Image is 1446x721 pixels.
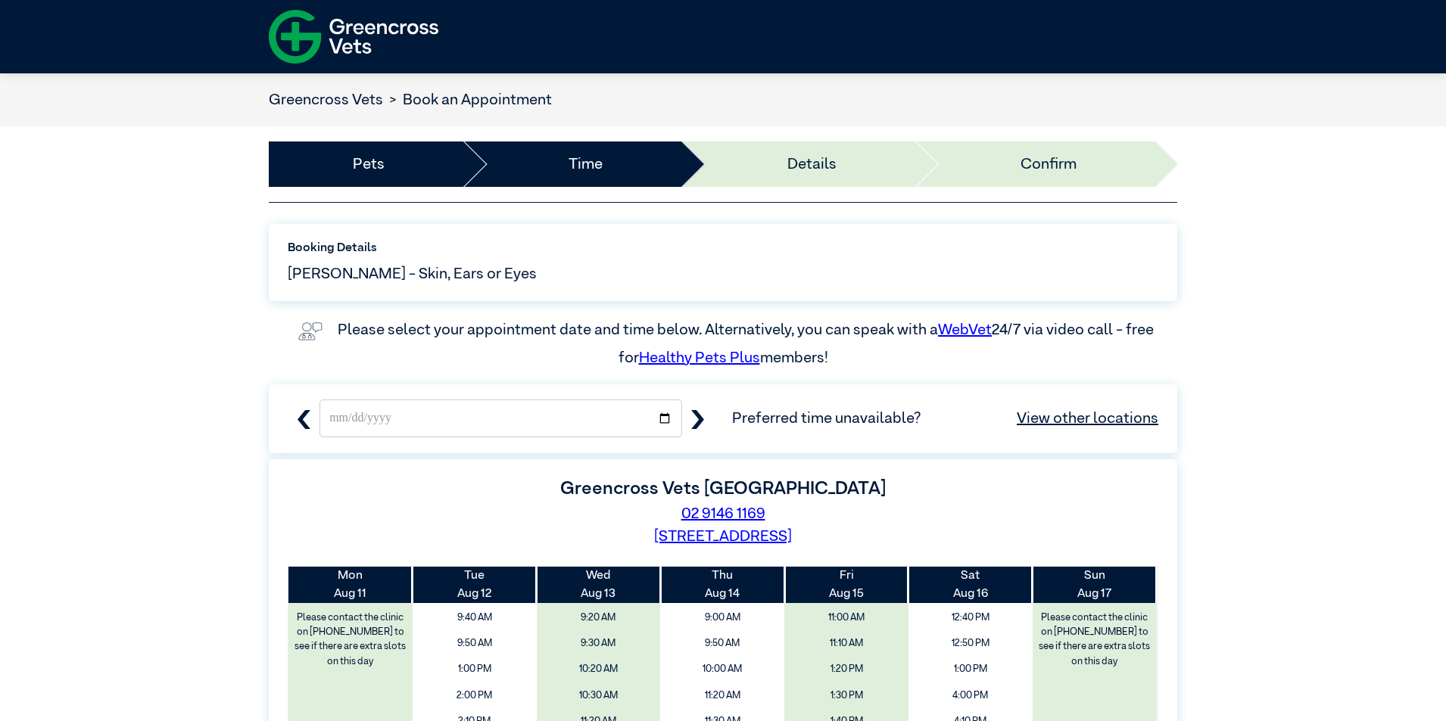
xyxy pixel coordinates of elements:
[353,153,385,176] a: Pets
[914,607,1027,629] span: 12:40 PM
[790,607,903,629] span: 11:00 AM
[290,607,411,673] label: Please contact the clinic on [PHONE_NUMBER] to see if there are extra slots on this day
[542,607,656,629] span: 9:20 AM
[542,685,656,707] span: 10:30 AM
[269,4,438,70] img: f-logo
[418,685,531,707] span: 2:00 PM
[639,350,760,365] a: Healthy Pets Plus
[413,567,537,603] th: Aug 12
[288,263,537,285] span: [PERSON_NAME] - Skin, Ears or Eyes
[938,322,992,337] a: WebVet
[292,316,329,347] img: vet
[1034,607,1155,673] label: Please contact the clinic on [PHONE_NUMBER] to see if there are extra slots on this day
[665,685,779,707] span: 11:20 AM
[908,567,1033,603] th: Aug 16
[269,92,383,107] a: Greencross Vets
[542,632,656,654] span: 9:30 AM
[269,89,552,111] nav: breadcrumb
[542,658,656,680] span: 10:20 AM
[288,567,413,603] th: Aug 11
[732,407,1158,430] span: Preferred time unavailable?
[418,658,531,680] span: 1:00 PM
[665,632,779,654] span: 9:50 AM
[1017,407,1158,430] a: View other locations
[1033,567,1157,603] th: Aug 17
[288,239,1158,257] label: Booking Details
[383,89,552,111] li: Book an Appointment
[914,632,1027,654] span: 12:50 PM
[537,567,661,603] th: Aug 13
[418,632,531,654] span: 9:50 AM
[914,685,1027,707] span: 4:00 PM
[790,632,903,654] span: 11:10 AM
[665,658,779,680] span: 10:00 AM
[560,480,886,498] label: Greencross Vets [GEOGRAPHIC_DATA]
[790,658,903,680] span: 1:20 PM
[338,322,1157,365] label: Please select your appointment date and time below. Alternatively, you can speak with a 24/7 via ...
[681,506,765,521] a: 02 9146 1169
[569,153,603,176] a: Time
[654,529,792,544] a: [STREET_ADDRESS]
[790,685,903,707] span: 1:30 PM
[784,567,908,603] th: Aug 15
[418,607,531,629] span: 9:40 AM
[665,607,779,629] span: 9:00 AM
[660,567,784,603] th: Aug 14
[914,658,1027,680] span: 1:00 PM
